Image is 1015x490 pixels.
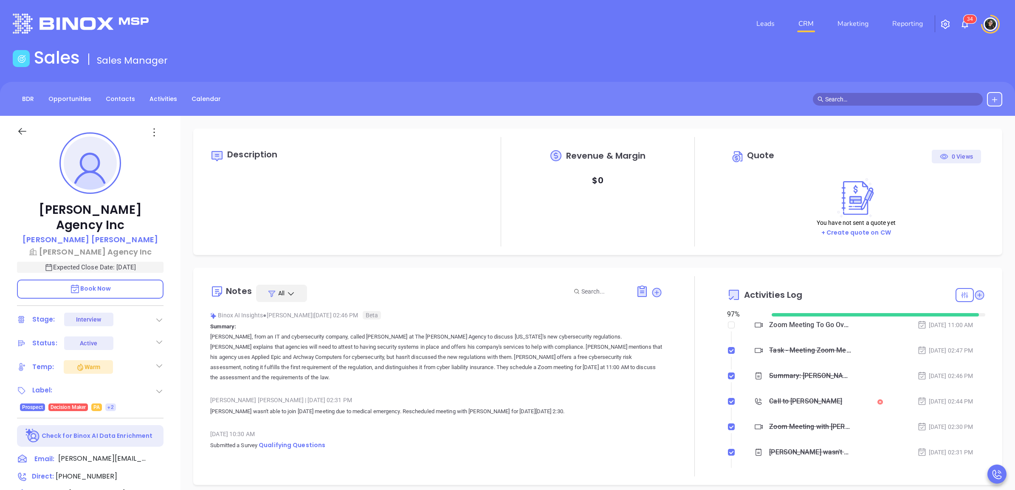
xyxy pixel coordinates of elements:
div: Binox AI Insights [PERSON_NAME] | [DATE] 02:46 PM [210,309,662,322]
a: Marketing [834,15,872,32]
div: 97 % [727,309,761,319]
div: 0 Views [940,150,973,163]
span: Description [227,148,277,160]
p: [PERSON_NAME] wasn't able to join [DATE] meeting due to medical emergency. Rescheduled meeting wi... [210,406,662,417]
input: Search... [581,287,626,296]
span: | [305,397,306,403]
b: Summary: [210,323,236,330]
div: Stage: [32,313,55,326]
a: Calendar [186,92,226,106]
a: [PERSON_NAME] [PERSON_NAME] [23,234,158,246]
img: logo [13,14,149,34]
span: Direct : [32,472,54,481]
div: Temp: [32,361,54,373]
a: Contacts [101,92,140,106]
span: Activities Log [744,291,802,299]
div: Status: [32,337,57,350]
img: iconNotification [960,19,970,29]
a: Leads [753,15,778,32]
img: profile-user [64,137,117,190]
img: user [984,17,997,31]
span: Decision Maker [51,403,86,412]
p: $ 0 [592,173,603,188]
div: [PERSON_NAME] wasn't able to join [DATE] meeting due to medical emergency. Rescheduled meeting wi... [769,446,851,459]
span: 4 [970,16,973,22]
button: + Create quote on CW [819,228,894,238]
img: Ai-Enrich-DaqCidB-.svg [25,428,40,443]
span: Revenue & Margin [566,151,646,160]
sup: 34 [964,15,976,23]
div: Call to [PERSON_NAME] [769,395,842,408]
span: Sales Manager [97,54,168,67]
span: [PHONE_NUMBER] [56,471,117,481]
span: All [278,289,285,297]
a: CRM [795,15,817,32]
div: [DATE] 02:47 PM [917,346,973,355]
div: Zoom Meeting To Go Over Assessment - [PERSON_NAME] [769,319,851,331]
img: iconSetting [940,19,950,29]
div: [DATE] 11:00 AM [917,320,973,330]
p: You have not sent a quote yet [817,218,896,227]
span: PA [93,403,100,412]
img: svg%3e [210,313,217,319]
div: [DATE] 02:30 PM [917,422,973,431]
input: Search… [825,95,978,104]
div: Warm [76,362,100,372]
p: Submitted a Survey [210,440,662,451]
div: [DATE] 02:31 PM [917,448,973,457]
img: Circle dollar [731,150,745,163]
a: Reporting [889,15,926,32]
div: Label: [32,384,53,397]
div: [DATE] 02:44 PM [917,397,973,406]
span: Prospect [22,403,43,412]
span: [PERSON_NAME][EMAIL_ADDRESS][DOMAIN_NAME] [58,454,147,464]
div: Notes [226,287,252,295]
span: ● [263,312,267,319]
a: + Create quote on CW [821,228,891,237]
a: [PERSON_NAME] Agency Inc [17,246,164,258]
div: Summary: [PERSON_NAME], from an IT and cybersecurity company, called [PERSON_NAME] at The [PERSON... [769,370,851,382]
span: Email: [34,454,54,465]
div: [PERSON_NAME] [PERSON_NAME] [DATE] 02:31 PM [210,394,662,406]
div: Zoom Meeting with [PERSON_NAME] [769,420,851,433]
div: Active [80,336,97,350]
div: [DATE] 02:46 PM [917,371,973,381]
span: search [818,96,823,102]
a: Activities [144,92,182,106]
a: BDR [17,92,39,106]
p: Expected Close Date: [DATE] [17,262,164,273]
span: Book Now [70,284,111,293]
div: [DATE] 10:30 AM [210,428,662,440]
span: Quote [747,149,775,161]
p: Check for Binox AI Data Enrichment [42,431,152,440]
div: Interview [76,313,101,326]
span: Beta [363,311,381,319]
img: Create on CWSell [833,178,879,218]
span: Qualifying Questions [259,441,325,449]
span: 3 [967,16,970,22]
p: [PERSON_NAME] [PERSON_NAME] [23,234,158,245]
span: +2 [107,403,113,412]
div: Task - Meeting Zoom Meeting To Go Over Assessment - [PERSON_NAME] [769,344,851,357]
p: [PERSON_NAME], from an IT and cybersecurity company, called [PERSON_NAME] at The [PERSON_NAME] Ag... [210,332,662,383]
h1: Sales [34,48,80,68]
a: Opportunities [43,92,96,106]
p: [PERSON_NAME] Agency Inc [17,202,164,233]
